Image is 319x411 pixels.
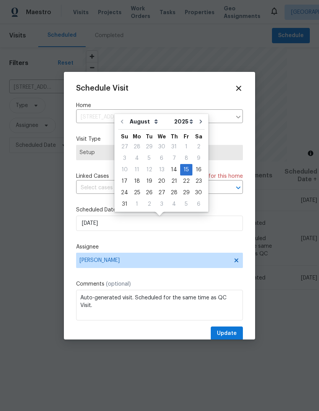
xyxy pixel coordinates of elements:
[192,153,205,164] div: 9
[192,141,205,153] div: Sat Aug 02 2025
[180,175,192,187] div: Fri Aug 22 2025
[155,141,168,152] div: 30
[118,187,131,198] div: Sun Aug 24 2025
[192,175,205,187] div: Sat Aug 23 2025
[192,153,205,164] div: Sat Aug 09 2025
[180,187,192,198] div: 29
[155,199,168,210] div: 3
[192,176,205,187] div: 23
[118,153,131,164] div: Sun Aug 03 2025
[184,134,189,139] abbr: Friday
[118,175,131,187] div: Sun Aug 17 2025
[118,198,131,210] div: Sun Aug 31 2025
[80,257,229,263] span: [PERSON_NAME]
[146,134,153,139] abbr: Tuesday
[131,164,143,175] div: Mon Aug 11 2025
[192,199,205,210] div: 6
[131,153,143,164] div: 4
[131,153,143,164] div: Mon Aug 04 2025
[168,141,180,153] div: Thu Jul 31 2025
[192,198,205,210] div: Sat Sep 06 2025
[168,198,180,210] div: Thu Sep 04 2025
[211,327,243,341] button: Update
[168,176,180,187] div: 21
[131,176,143,187] div: 18
[180,198,192,210] div: Fri Sep 05 2025
[155,176,168,187] div: 20
[192,187,205,198] div: Sat Aug 30 2025
[76,172,109,180] span: Linked Cases
[192,187,205,198] div: 30
[118,187,131,198] div: 24
[131,187,143,198] div: 25
[180,141,192,153] div: Fri Aug 01 2025
[143,153,155,164] div: 5
[180,164,192,175] div: 15
[76,290,243,320] textarea: Auto-generated visit. Scheduled for the same time as QC Visit.
[131,199,143,210] div: 1
[143,199,155,210] div: 2
[180,187,192,198] div: Fri Aug 29 2025
[143,187,155,198] div: 26
[76,216,243,231] input: M/D/YYYY
[143,164,155,175] div: Tue Aug 12 2025
[180,153,192,164] div: 8
[118,164,131,175] div: Sun Aug 10 2025
[180,153,192,164] div: Fri Aug 08 2025
[76,206,243,214] label: Scheduled Date
[76,111,231,123] input: Enter in an address
[106,281,131,287] span: (optional)
[118,141,131,152] div: 27
[118,164,131,175] div: 10
[118,141,131,153] div: Sun Jul 27 2025
[192,164,205,175] div: 16
[143,176,155,187] div: 19
[195,134,202,139] abbr: Saturday
[143,175,155,187] div: Tue Aug 19 2025
[131,141,143,152] div: 28
[155,153,168,164] div: 6
[143,153,155,164] div: Tue Aug 05 2025
[168,164,180,175] div: Thu Aug 14 2025
[155,187,168,198] div: Wed Aug 27 2025
[128,116,172,127] select: Month
[133,134,141,139] abbr: Monday
[180,176,192,187] div: 22
[155,164,168,175] div: 13
[76,243,243,251] label: Assignee
[143,141,155,152] div: 29
[155,175,168,187] div: Wed Aug 20 2025
[180,199,192,210] div: 5
[118,176,131,187] div: 17
[76,182,221,194] input: Select cases
[192,164,205,175] div: Sat Aug 16 2025
[168,153,180,164] div: 7
[76,135,243,143] label: Visit Type
[168,187,180,198] div: Thu Aug 28 2025
[168,141,180,152] div: 31
[143,187,155,198] div: Tue Aug 26 2025
[118,153,131,164] div: 3
[155,141,168,153] div: Wed Jul 30 2025
[155,164,168,175] div: Wed Aug 13 2025
[131,164,143,175] div: 11
[131,175,143,187] div: Mon Aug 18 2025
[234,84,243,93] span: Close
[180,141,192,152] div: 1
[217,329,237,338] span: Update
[168,164,180,175] div: 14
[76,84,129,92] span: Schedule Visit
[195,114,207,129] button: Go to next month
[121,134,128,139] abbr: Sunday
[155,153,168,164] div: Wed Aug 06 2025
[80,149,239,156] span: Setup
[155,187,168,198] div: 27
[180,164,192,175] div: Fri Aug 15 2025
[171,134,178,139] abbr: Thursday
[143,164,155,175] div: 12
[168,175,180,187] div: Thu Aug 21 2025
[131,187,143,198] div: Mon Aug 25 2025
[118,199,131,210] div: 31
[158,134,166,139] abbr: Wednesday
[168,153,180,164] div: Thu Aug 07 2025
